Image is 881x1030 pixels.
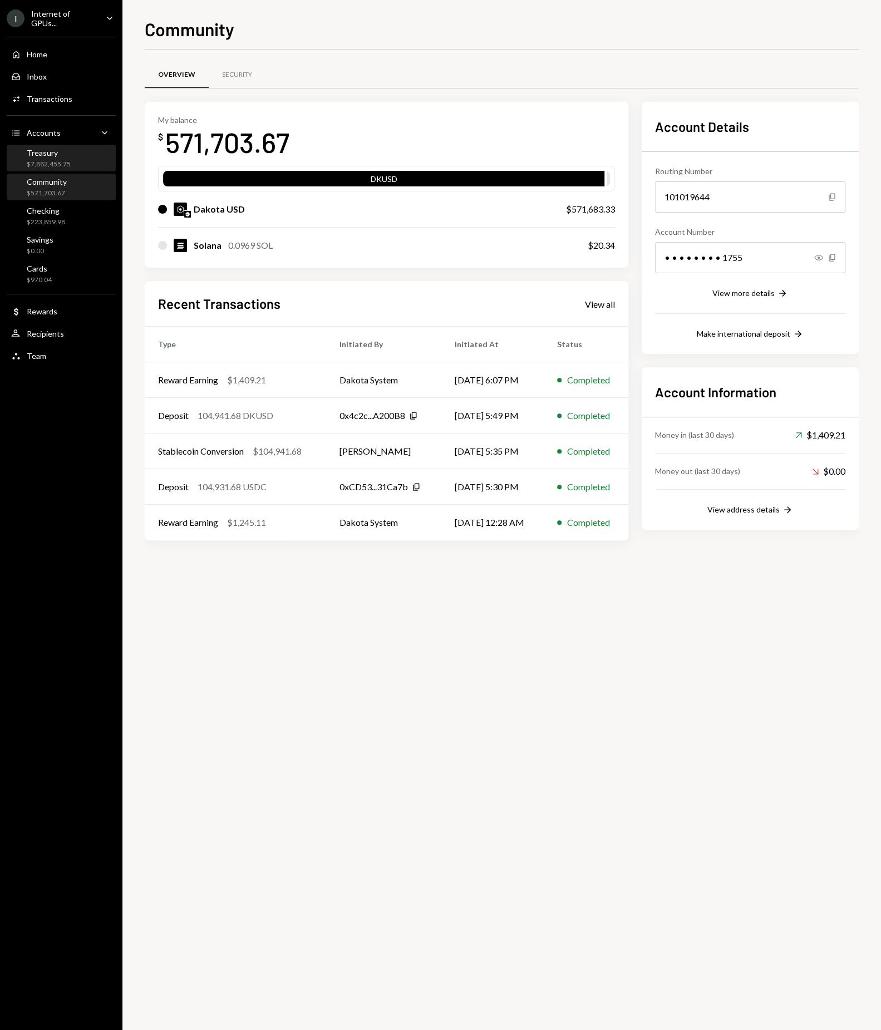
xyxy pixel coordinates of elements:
[27,128,61,137] div: Accounts
[441,433,544,469] td: [DATE] 5:35 PM
[655,117,845,136] h2: Account Details
[655,242,845,273] div: • • • • • • • • 1755
[27,177,67,186] div: Community
[27,247,53,256] div: $0.00
[27,160,71,169] div: $7,882,455.75
[174,239,187,252] img: SOL
[7,145,116,171] a: Treasury$7,882,455.75
[7,122,116,142] a: Accounts
[163,173,604,189] div: DKUSD
[27,218,65,227] div: $223,859.98
[228,239,273,252] div: 0.0969 SOL
[567,445,610,458] div: Completed
[194,239,222,252] div: Solana
[7,44,116,64] a: Home
[209,61,265,89] a: Security
[227,373,266,387] div: $1,409.21
[707,504,793,516] button: View address details
[585,299,615,310] div: View all
[339,409,405,422] div: 0x4c2c...A200B8
[697,328,804,341] button: Make international deposit
[712,288,788,300] button: View more details
[145,327,326,362] th: Type
[326,433,441,469] td: [PERSON_NAME]
[697,329,790,338] div: Make international deposit
[441,469,544,505] td: [DATE] 5:30 PM
[194,203,245,216] div: Dakota USD
[27,94,72,104] div: Transactions
[27,189,67,198] div: $571,703.67
[145,18,234,40] h1: Community
[655,429,734,441] div: Money in (last 30 days)
[7,66,116,86] a: Inbox
[812,465,845,478] div: $0.00
[27,235,53,244] div: Savings
[227,516,266,529] div: $1,245.11
[567,373,610,387] div: Completed
[27,307,57,316] div: Rewards
[158,445,244,458] div: Stablecoin Conversion
[27,329,64,338] div: Recipients
[27,206,65,215] div: Checking
[7,346,116,366] a: Team
[707,505,780,514] div: View address details
[566,203,615,216] div: $571,683.33
[7,323,116,343] a: Recipients
[567,480,610,494] div: Completed
[7,301,116,321] a: Rewards
[544,327,628,362] th: Status
[655,226,845,238] div: Account Number
[339,480,407,494] div: 0xCD53...31Ca7b
[326,327,441,362] th: Initiated By
[27,351,46,361] div: Team
[655,383,845,401] h2: Account Information
[198,480,267,494] div: 104,931.68 USDC
[198,409,273,422] div: 104,941.68 DKUSD
[7,231,116,258] a: Savings$0.00
[7,260,116,287] a: Cards$970.04
[27,72,47,81] div: Inbox
[441,398,544,433] td: [DATE] 5:49 PM
[7,203,116,229] a: Checking$223,859.98
[441,505,544,540] td: [DATE] 12:28 AM
[588,239,615,252] div: $20.34
[27,148,71,157] div: Treasury
[655,165,845,177] div: Routing Number
[7,9,24,27] div: I
[712,288,775,298] div: View more details
[27,264,52,273] div: Cards
[158,516,218,529] div: Reward Earning
[174,203,187,216] img: DKUSD
[158,115,289,125] div: My balance
[27,50,47,59] div: Home
[441,362,544,398] td: [DATE] 6:07 PM
[158,480,189,494] div: Deposit
[585,298,615,310] a: View all
[158,409,189,422] div: Deposit
[7,88,116,109] a: Transactions
[184,211,191,218] img: base-mainnet
[31,9,97,28] div: Internet of GPUs...
[158,131,163,142] div: $
[795,428,845,442] div: $1,409.21
[158,373,218,387] div: Reward Earning
[567,516,610,529] div: Completed
[7,174,116,200] a: Community$571,703.67
[158,294,280,313] h2: Recent Transactions
[655,181,845,213] div: 101019644
[326,505,441,540] td: Dakota System
[27,275,52,285] div: $970.04
[655,465,740,477] div: Money out (last 30 days)
[158,70,195,80] div: Overview
[253,445,302,458] div: $104,941.68
[222,70,252,80] div: Security
[326,362,441,398] td: Dakota System
[145,61,209,89] a: Overview
[441,327,544,362] th: Initiated At
[165,125,289,160] div: 571,703.67
[567,409,610,422] div: Completed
